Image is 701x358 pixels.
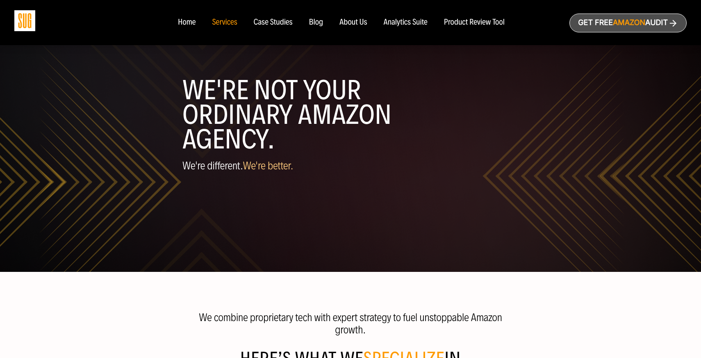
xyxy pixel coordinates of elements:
a: Get freeAmazonAudit [569,14,687,32]
span: Amazon [613,18,645,27]
a: About Us [339,18,367,27]
p: We're different. [182,160,519,172]
a: Services [212,18,237,27]
p: We combine proprietary tech with expert strategy to fuel unstoppable Amazon growth. [189,311,512,336]
a: Home [178,18,196,27]
a: Case Studies [254,18,293,27]
a: Analytics Suite [384,18,428,27]
span: We're better. [243,159,293,172]
a: Blog [309,18,323,27]
img: Sug [14,10,35,31]
h1: WE'RE NOT YOUR ORDINARY AMAZON AGENCY. [182,78,519,152]
a: Product Review Tool [444,18,505,27]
